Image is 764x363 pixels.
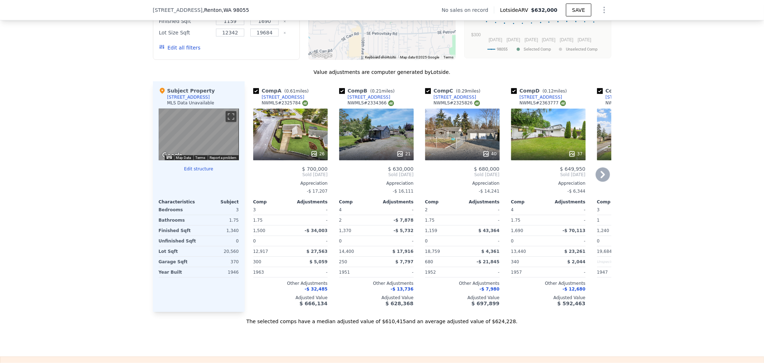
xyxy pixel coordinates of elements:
[292,236,328,246] div: -
[262,100,308,106] div: NWMLS # 2325784
[159,199,199,205] div: Characteristics
[564,249,586,254] span: $ 23,261
[474,100,480,106] img: NWMLS Logo
[339,215,375,225] div: 2
[253,267,289,277] div: 1963
[425,249,440,254] span: 18,759
[253,207,256,212] span: 3
[511,295,586,301] div: Adjusted Value
[339,172,414,178] span: Sold [DATE]
[425,172,500,178] span: Sold [DATE]
[339,228,351,233] span: 1,370
[464,267,500,277] div: -
[458,89,467,94] span: 0.29
[378,267,414,277] div: -
[597,199,634,205] div: Comp
[597,257,633,267] div: Unspecified
[348,94,390,100] div: [STREET_ADDRESS]
[307,249,328,254] span: $ 27,563
[200,246,239,256] div: 20,560
[511,87,570,94] div: Comp D
[159,16,212,26] div: Finished Sqft
[479,228,500,233] span: $ 43,364
[531,7,558,13] span: $632,000
[400,55,439,59] span: Map data ©2025 Google
[339,249,354,254] span: 14,400
[200,236,239,246] div: 0
[159,205,197,215] div: Bedrooms
[511,215,547,225] div: 1.75
[471,33,481,38] text: $300
[222,7,249,13] span: , WA 98055
[511,239,514,244] span: 0
[597,267,633,277] div: 1947
[339,207,342,212] span: 4
[560,166,585,172] span: $ 649,950
[425,94,476,100] a: [STREET_ADDRESS]
[367,89,398,94] span: ( miles)
[159,257,197,267] div: Garage Sqft
[520,94,562,100] div: [STREET_ADDRESS]
[563,228,586,233] span: -$ 70,113
[597,94,648,100] a: [STREET_ADDRESS]
[511,259,519,264] span: 340
[253,87,312,94] div: Comp A
[153,312,611,325] div: The selected comps have a median adjusted value of $610,415 and an average adjusted value of $624...
[563,287,586,292] span: -$ 12,680
[159,44,201,51] button: Edit all filters
[302,166,327,172] span: $ 700,000
[290,199,328,205] div: Adjustments
[550,236,586,246] div: -
[550,215,586,225] div: -
[597,207,600,212] span: 3
[159,166,239,172] button: Edit structure
[226,111,236,122] button: Toggle fullscreen view
[176,155,191,160] button: Map Data
[153,6,203,14] span: [STREET_ADDRESS]
[339,280,414,286] div: Other Adjustments
[606,100,652,106] div: NWMLS # 2357914
[378,236,414,246] div: -
[425,87,484,94] div: Comp C
[167,100,215,106] div: MLS Data Unavailable
[292,205,328,215] div: -
[393,189,414,194] span: -$ 16,111
[393,249,414,254] span: $ 17,916
[506,37,520,42] text: [DATE]
[548,199,586,205] div: Adjustments
[167,94,210,100] div: [STREET_ADDRESS]
[292,267,328,277] div: -
[481,249,499,254] span: $ 4,361
[425,295,500,301] div: Adjusted Value
[542,37,556,42] text: [DATE]
[566,47,597,52] text: Unselected Comp
[511,267,547,277] div: 1957
[391,287,414,292] span: -$ 13,736
[286,89,296,94] span: 0.61
[464,215,500,225] div: -
[511,249,526,254] span: 13,440
[200,205,239,215] div: 3
[283,32,286,34] button: Clear
[305,287,328,292] span: -$ 32,485
[210,156,237,160] a: Report a problem
[434,94,476,100] div: [STREET_ADDRESS]
[597,87,655,94] div: Comp E
[153,69,611,76] div: Value adjustments are computer generated by Lotside .
[199,199,239,205] div: Subject
[307,189,328,194] span: -$ 17,207
[365,55,396,60] button: Keyboard shortcuts
[339,267,375,277] div: 1951
[310,51,334,60] img: Google
[511,280,586,286] div: Other Adjustments
[464,205,500,215] div: -
[253,239,256,244] span: 0
[566,4,591,16] button: SAVE
[253,280,328,286] div: Other Adjustments
[299,301,327,306] span: $ 666,134
[511,199,548,205] div: Comp
[524,37,538,42] text: [DATE]
[394,228,413,233] span: -$ 5,732
[524,47,551,52] text: Selected Comp
[442,6,494,14] div: No sales on record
